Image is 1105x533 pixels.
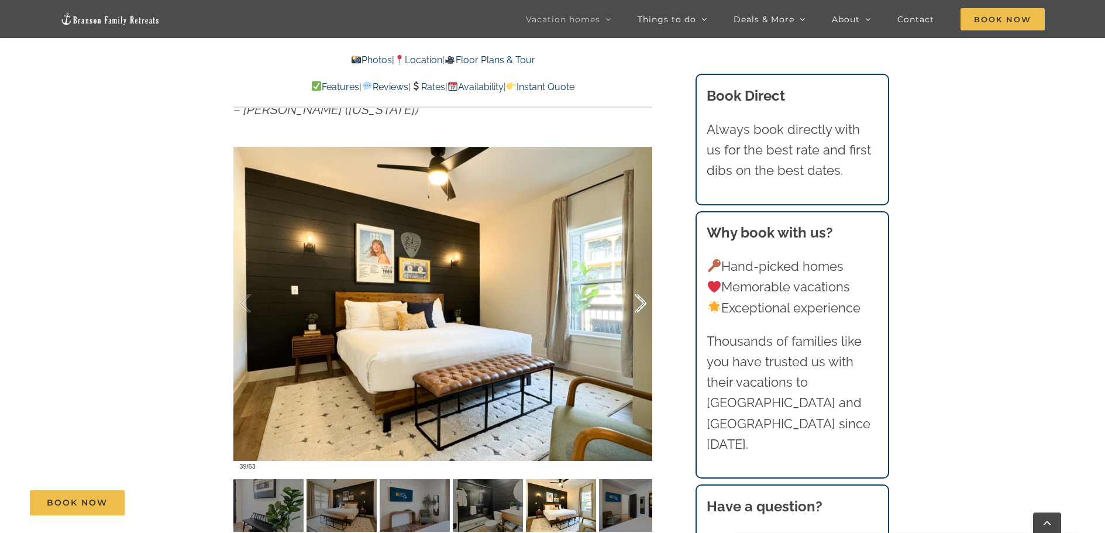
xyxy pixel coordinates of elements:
[897,15,934,23] span: Contact
[411,81,445,92] a: Rates
[362,81,408,92] a: Reviews
[448,81,457,91] img: 📆
[233,479,304,532] img: 11a-Legends-Pointe-vacation-home-rental-Table-Rock-Lake-scaled.jpg-nggid042374-ngg0dyn-120x90-00f...
[30,490,125,515] a: Book Now
[507,81,516,91] img: 👉
[233,102,419,117] em: – [PERSON_NAME] ([US_STATE])
[526,15,600,23] span: Vacation homes
[707,331,877,455] p: Thousands of families like you have trusted us with their vacations to [GEOGRAPHIC_DATA] and [GEO...
[380,479,450,532] img: 12b-Legends-Pointe-vacation-home-rental-Table-Rock-Lake-copy-scaled.jpg-nggid042376-ngg0dyn-120x9...
[395,55,404,64] img: 📍
[312,81,321,91] img: ✅
[599,479,669,532] img: 13d-Legends-Pointe-vacation-home-rental-Table-Rock-Lake-copy-scaled.jpg-nggid042379-ngg0dyn-120x9...
[447,81,504,92] a: Availability
[708,301,721,314] img: 🌟
[734,15,794,23] span: Deals & More
[47,498,108,508] span: Book Now
[961,8,1045,30] span: Book Now
[707,222,877,243] h3: Why book with us?
[307,479,377,532] img: 12a-Legends-Pointe-vacation-home-rental-Table-Rock-Lake-scaled.jpg-nggid042375-ngg0dyn-120x90-00f...
[363,81,372,91] img: 💬
[832,15,860,23] span: About
[707,87,785,104] b: Book Direct
[311,81,359,92] a: Features
[708,259,721,272] img: 🔑
[233,80,652,95] p: | | | |
[352,55,361,64] img: 📸
[707,119,877,181] p: Always book directly with us for the best rate and first dibs on the best dates.
[526,479,596,532] img: 13a-Legends-Pointe-vacation-home-rental-Table-Rock-Lake-scaled.jpg-nggid042378-ngg0dyn-120x90-00f...
[445,54,535,66] a: Floor Plans & Tour
[351,54,392,66] a: Photos
[445,55,455,64] img: 🎥
[233,53,652,68] p: | |
[411,81,421,91] img: 💲
[638,15,696,23] span: Things to do
[60,12,160,26] img: Branson Family Retreats Logo
[506,81,574,92] a: Instant Quote
[707,256,877,318] p: Hand-picked homes Memorable vacations Exceptional experience
[708,280,721,293] img: ❤️
[394,54,442,66] a: Location
[453,479,523,532] img: 12f-Legends-Pointe-vacation-home-rental-Table-Rock-Lake-scaled.jpg-nggid042377-ngg0dyn-120x90-00f...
